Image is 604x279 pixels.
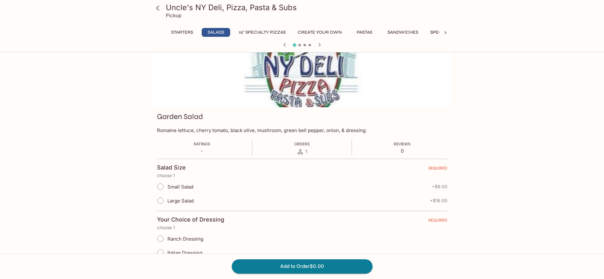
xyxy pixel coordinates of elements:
[232,259,373,273] button: Add to Order$0.00
[294,28,345,37] button: Create Your Own
[432,184,447,189] span: + $9.00
[384,28,422,37] button: Sandwiches
[167,250,202,256] span: Italian Dressing
[167,184,193,190] span: Small Salad
[167,236,203,242] span: Ranch Dressing
[157,216,224,223] h4: Your Choice of Dressing
[430,198,447,203] span: + $16.00
[428,218,447,225] span: REQUIRED
[157,127,447,133] p: Romaine lettuce, cherry tomato, black olive, mushroom, green bell pepper, onion, & dressing.
[166,3,449,12] h3: Uncle's NY Deli, Pizza, Pasta & Subs
[428,166,447,173] span: REQUIRED
[153,23,452,107] div: Garden Salad
[194,148,210,154] p: -
[168,28,197,37] button: Starters
[157,112,203,122] h3: Garden Salad
[194,142,210,146] span: Ratings
[394,142,411,146] span: Reviews
[427,28,478,37] button: Specialty Hoagies
[294,142,310,146] span: Orders
[394,148,411,154] p: 0
[166,12,181,18] p: Pickup
[157,225,447,230] p: choose 1
[305,149,307,155] span: 1
[202,28,230,37] button: Salads
[167,198,194,204] span: Large Salad
[350,28,379,37] button: Pastas
[235,28,289,37] button: 19" Specialty Pizzas
[157,164,186,171] h4: Salad Size
[157,173,447,178] p: choose 1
